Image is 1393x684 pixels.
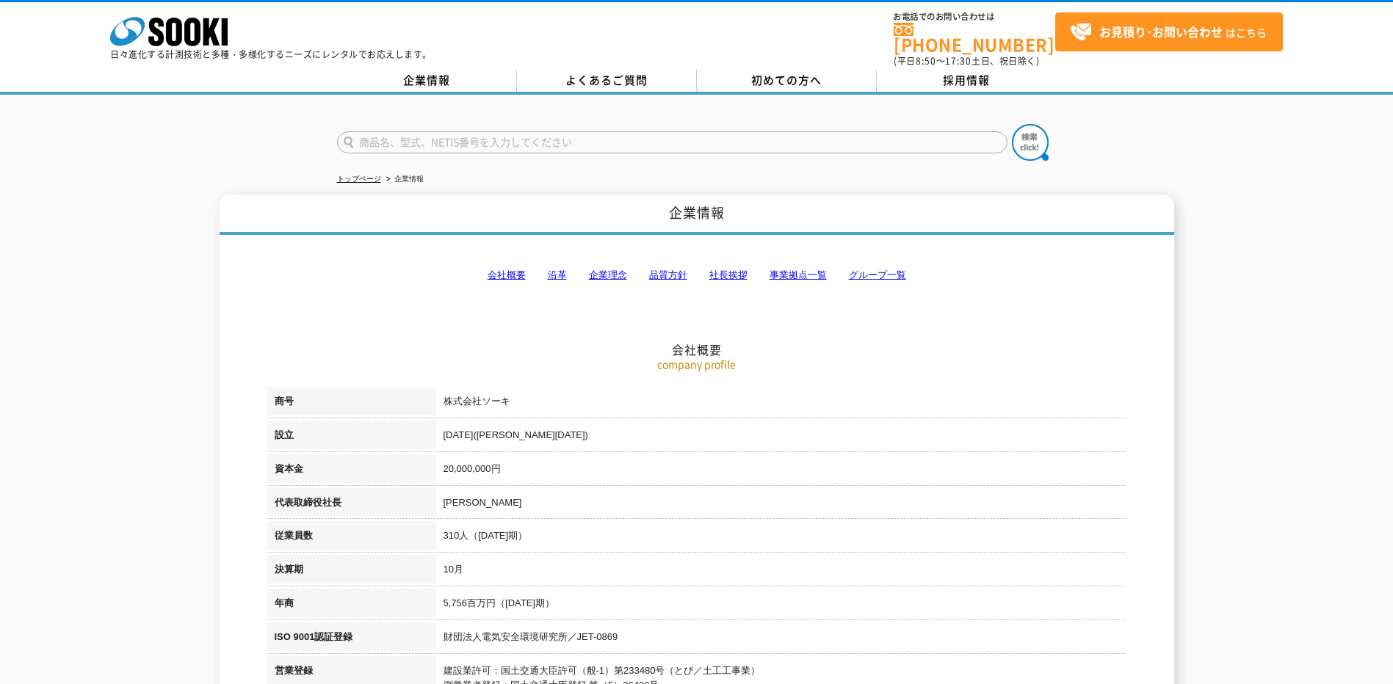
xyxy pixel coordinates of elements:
h1: 企業情報 [220,194,1174,235]
a: 会社概要 [488,269,526,280]
a: 沿革 [548,269,567,280]
td: 10月 [436,555,1126,589]
span: お電話でのお問い合わせは [894,12,1055,21]
span: はこちら [1070,21,1267,43]
a: よくあるご質問 [517,70,697,92]
th: 年商 [267,589,436,622]
li: 企業情報 [383,172,424,187]
a: 採用情報 [877,70,1057,92]
a: グループ一覧 [849,269,906,280]
span: 8:50 [916,54,936,68]
td: 5,756百万円（[DATE]期） [436,589,1126,622]
th: ISO 9001認証登録 [267,622,436,656]
a: 初めての方へ [697,70,877,92]
a: [PHONE_NUMBER] [894,23,1055,53]
strong: お見積り･お問い合わせ [1099,23,1223,40]
td: [DATE]([PERSON_NAME][DATE]) [436,421,1126,454]
th: 代表取締役社長 [267,488,436,522]
a: 事業拠点一覧 [770,269,827,280]
td: [PERSON_NAME] [436,488,1126,522]
input: 商品名、型式、NETIS番号を入力してください [337,131,1007,153]
a: 品質方針 [649,269,687,280]
a: お見積り･お問い合わせはこちら [1055,12,1283,51]
span: 初めての方へ [751,72,822,88]
a: 企業理念 [589,269,627,280]
a: トップページ [337,175,381,183]
td: 310人（[DATE]期） [436,521,1126,555]
th: 資本金 [267,454,436,488]
td: 財団法人電気安全環境研究所／JET-0869 [436,622,1126,656]
p: company profile [267,357,1126,372]
th: 決算期 [267,555,436,589]
a: 企業情報 [337,70,517,92]
p: 日々進化する計測技術と多種・多様化するニーズにレンタルでお応えします。 [110,50,432,59]
td: 株式会社ソーキ [436,387,1126,421]
span: (平日 ～ 土日、祝日除く) [894,54,1039,68]
th: 設立 [267,421,436,454]
a: 社長挨拶 [709,269,748,280]
span: 17:30 [945,54,972,68]
th: 従業員数 [267,521,436,555]
td: 20,000,000円 [436,454,1126,488]
img: btn_search.png [1012,124,1049,161]
h2: 会社概要 [267,195,1126,357]
th: 商号 [267,387,436,421]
